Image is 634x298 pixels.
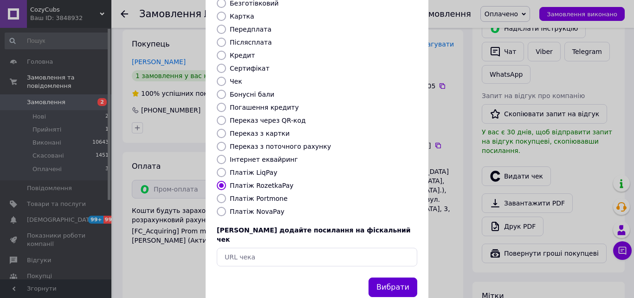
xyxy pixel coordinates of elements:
[230,182,293,189] label: Платіж RozetkaPay
[230,65,270,72] label: Сертифікат
[230,104,299,111] label: Погашення кредиту
[230,208,285,215] label: Платіж NovaPay
[230,13,254,20] label: Картка
[369,278,417,298] button: Вибрати
[230,78,242,85] label: Чек
[217,226,411,243] span: [PERSON_NAME] додайте посилання на фіскальний чек
[230,39,272,46] label: Післясплата
[230,91,274,98] label: Бонусні бали
[230,130,290,137] label: Переказ з картки
[230,156,298,163] label: Інтернет еквайринг
[230,169,277,176] label: Платіж LiqPay
[230,117,306,124] label: Переказ через QR-код
[230,143,331,150] label: Переказ з поточного рахунку
[217,248,417,266] input: URL чека
[230,195,288,202] label: Платіж Portmone
[230,52,255,59] label: Кредит
[230,26,272,33] label: Передплата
